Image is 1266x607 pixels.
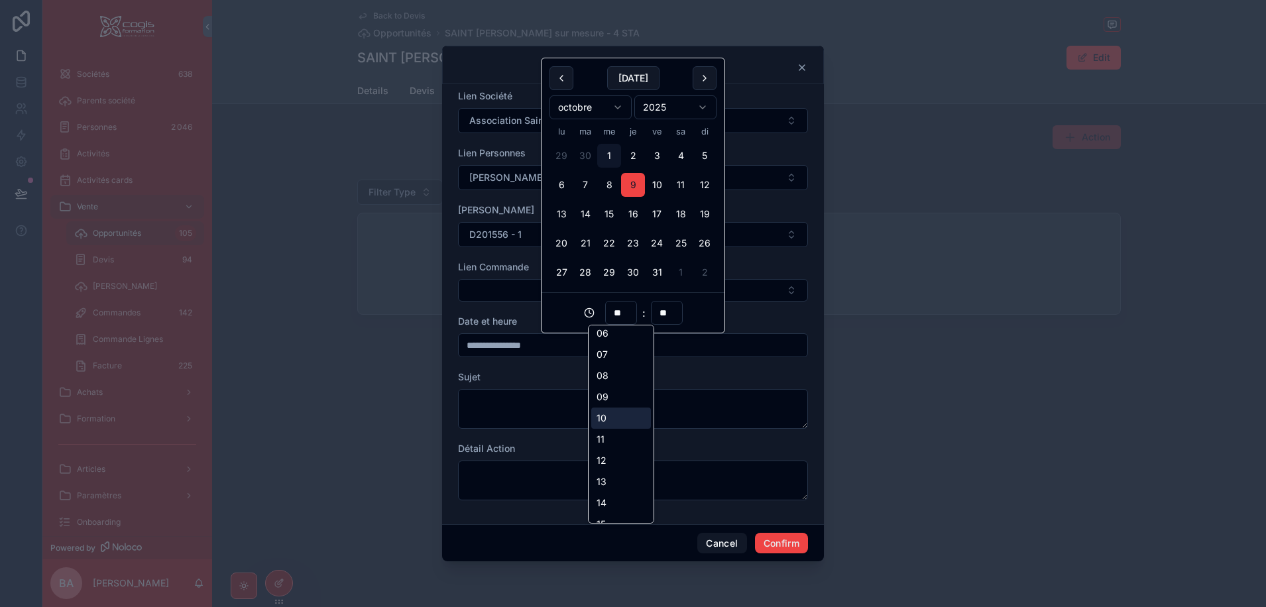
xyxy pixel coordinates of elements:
[469,228,522,241] span: D201556 - 1
[469,114,591,127] span: Association Saint VINCENT
[669,202,693,226] button: samedi 18 octobre 2025
[458,443,515,454] span: Détail Action
[669,144,693,168] button: samedi 4 octobre 2025
[645,125,669,138] th: vendredi
[458,279,808,302] button: Select Button
[549,260,573,284] button: lundi 27 octobre 2025
[549,125,717,284] table: octobre 2025
[591,514,651,535] div: 15
[591,323,651,344] div: 06
[621,231,645,255] button: jeudi 23 octobre 2025
[458,147,526,158] span: Lien Personnes
[549,301,717,325] div: :
[693,173,717,197] button: dimanche 12 octobre 2025
[588,325,654,524] div: Suggestions
[458,222,808,247] button: Select Button
[693,231,717,255] button: dimanche 26 octobre 2025
[693,260,717,284] button: dimanche 2 novembre 2025
[549,202,573,226] button: lundi 13 octobre 2025
[458,90,512,101] span: Lien Société
[669,125,693,138] th: samedi
[573,231,597,255] button: mardi 21 octobre 2025
[458,371,481,382] span: Sujet
[645,260,669,284] button: vendredi 31 octobre 2025
[669,260,693,284] button: samedi 1 novembre 2025
[597,202,621,226] button: mercredi 15 octobre 2025
[597,125,621,138] th: mercredi
[573,144,597,168] button: mardi 30 septembre 2025
[597,173,621,197] button: mercredi 8 octobre 2025
[591,450,651,471] div: 12
[458,165,808,190] button: Select Button
[469,171,546,184] span: [PERSON_NAME]
[645,202,669,226] button: vendredi 17 octobre 2025
[693,125,717,138] th: dimanche
[597,231,621,255] button: mercredi 22 octobre 2025
[693,144,717,168] button: dimanche 5 octobre 2025
[458,261,529,272] span: Lien Commande
[458,204,534,215] span: [PERSON_NAME]
[591,365,651,386] div: 08
[607,66,660,90] button: [DATE]
[621,125,645,138] th: jeudi
[693,202,717,226] button: dimanche 19 octobre 2025
[591,386,651,408] div: 09
[573,125,597,138] th: mardi
[591,429,651,450] div: 11
[645,173,669,197] button: vendredi 10 octobre 2025
[697,533,746,554] button: Cancel
[621,202,645,226] button: jeudi 16 octobre 2025
[597,260,621,284] button: mercredi 29 octobre 2025
[645,231,669,255] button: vendredi 24 octobre 2025
[573,260,597,284] button: mardi 28 octobre 2025
[573,173,597,197] button: mardi 7 octobre 2025
[591,492,651,514] div: 14
[458,315,517,327] span: Date et heure
[573,202,597,226] button: mardi 14 octobre 2025
[549,144,573,168] button: lundi 29 septembre 2025
[597,144,621,168] button: Today, mercredi 1 octobre 2025
[621,260,645,284] button: jeudi 30 octobre 2025
[755,533,808,554] button: Confirm
[669,173,693,197] button: samedi 11 octobre 2025
[591,471,651,492] div: 13
[458,108,808,133] button: Select Button
[549,125,573,138] th: lundi
[645,144,669,168] button: vendredi 3 octobre 2025
[591,344,651,365] div: 07
[669,231,693,255] button: samedi 25 octobre 2025
[621,173,645,197] button: jeudi 9 octobre 2025, selected
[549,231,573,255] button: lundi 20 octobre 2025
[549,173,573,197] button: lundi 6 octobre 2025
[621,144,645,168] button: jeudi 2 octobre 2025
[591,408,651,429] div: 10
